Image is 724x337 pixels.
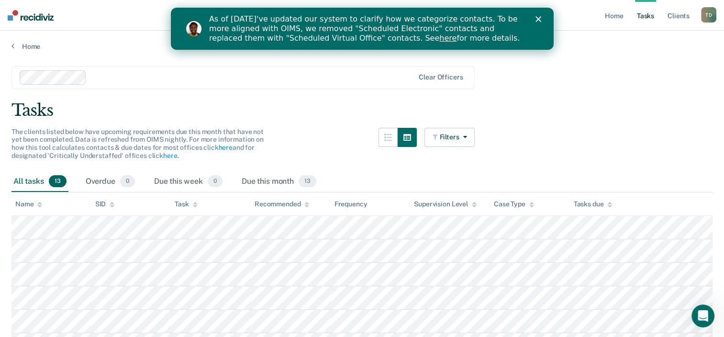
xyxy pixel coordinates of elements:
div: Frequency [334,200,368,208]
img: Recidiviz [8,10,54,21]
div: Recommended [255,200,309,208]
button: TD [701,7,716,22]
div: Tasks due [573,200,612,208]
div: Due this month13 [240,171,318,192]
div: Close [365,9,374,14]
div: Task [175,200,197,208]
span: 13 [49,175,67,188]
span: 0 [208,175,223,188]
div: Clear officers [419,73,463,81]
div: Overdue0 [84,171,137,192]
iframe: Intercom live chat banner [171,8,554,50]
button: Filters [424,128,475,147]
span: 13 [299,175,316,188]
div: All tasks13 [11,171,68,192]
div: Due this week0 [152,171,224,192]
a: here [218,144,232,151]
span: 0 [120,175,135,188]
a: here [268,26,286,35]
a: here [163,152,177,159]
a: Home [11,42,713,51]
div: T D [701,7,716,22]
iframe: Intercom live chat [691,304,714,327]
div: Name [15,200,42,208]
span: The clients listed below have upcoming requirements due this month that have not yet been complet... [11,128,264,159]
div: Supervision Level [414,200,477,208]
div: Tasks [11,101,713,120]
div: SID [95,200,115,208]
div: Case Type [494,200,534,208]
